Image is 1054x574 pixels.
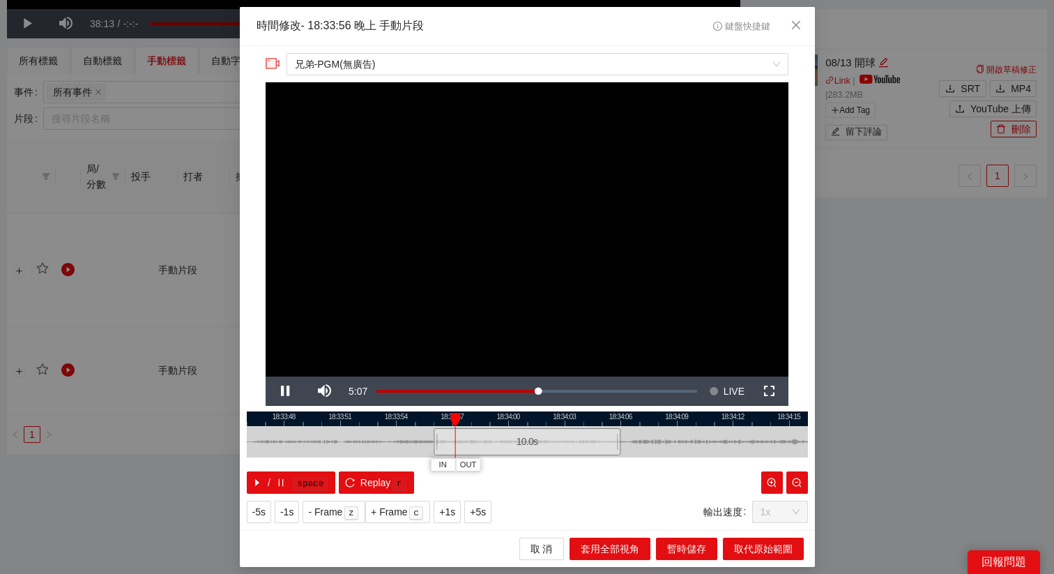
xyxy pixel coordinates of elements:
[280,504,293,520] span: -1s
[365,501,430,523] button: + Framec
[439,504,455,520] span: +1s
[371,504,408,520] span: + Frame
[434,501,461,523] button: +1s
[530,541,553,557] span: 取 消
[344,506,358,520] kbd: z
[968,550,1040,574] div: 回報問題
[392,477,406,491] kbd: r
[409,506,423,520] kbd: c
[581,541,639,557] span: 套用全部視角
[761,471,783,494] button: zoom-in
[724,377,744,406] span: LIVE
[275,501,299,523] button: -1s
[252,478,262,489] span: caret-right
[761,501,800,522] span: 1x
[713,22,722,31] span: info-circle
[266,377,305,406] button: Pause
[464,501,491,523] button: +5s
[786,471,808,494] button: zoom-out
[293,477,328,491] kbd: space
[570,538,650,560] button: 套用全部視角
[667,541,706,557] span: 暫時儲存
[434,428,620,455] div: 10.0 s
[519,538,564,560] button: 取 消
[430,458,455,471] button: IN
[713,22,770,31] span: 鍵盤快捷鍵
[268,475,270,490] span: /
[767,478,777,489] span: zoom-in
[455,458,480,471] button: OUT
[749,377,788,406] button: Fullscreen
[257,18,425,34] div: 時間修改 - 18:33:56 晚上 手動片段
[345,478,355,489] span: reload
[460,459,477,471] span: OUT
[734,541,793,557] span: 取代原始範圍
[349,386,367,397] span: 5:07
[295,54,780,75] span: 兄弟-PGM(無廣告)
[656,538,717,560] button: 暫時儲存
[339,471,413,494] button: reloadReplayr
[308,504,342,520] span: - Frame
[303,501,365,523] button: - Framez
[360,475,391,490] span: Replay
[247,501,271,523] button: -5s
[376,390,697,393] div: Progress Bar
[704,377,749,406] button: Seek to live, currently behind live
[266,82,788,377] div: Video Player
[792,478,802,489] span: zoom-out
[703,501,752,523] label: 輸出速度
[252,504,266,520] span: -5s
[723,538,804,560] button: 取代原始範圍
[276,478,286,489] span: pause
[305,377,344,406] button: Mute
[266,56,280,70] span: video-camera
[777,7,815,45] button: Close
[790,20,802,31] span: close
[247,471,336,494] button: caret-right/pausespace
[470,504,486,520] span: +5s
[439,459,447,471] span: IN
